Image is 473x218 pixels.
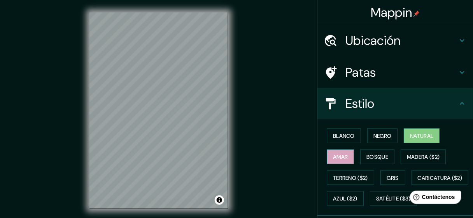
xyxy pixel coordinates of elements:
font: Ubicación [345,32,401,49]
canvas: Mapa [89,12,228,209]
button: Madera ($2) [401,149,446,164]
button: Bosque [360,149,394,164]
button: Caricatura ($2) [412,171,469,185]
div: Ubicación [317,25,473,56]
div: Estilo [317,88,473,119]
font: Gris [387,174,399,181]
font: Negro [373,132,392,139]
button: Blanco [327,128,361,143]
font: Blanco [333,132,355,139]
iframe: Lanzador de widgets de ayuda [404,188,464,209]
font: Terreno ($2) [333,174,368,181]
font: Estilo [345,95,375,112]
button: Negro [367,128,398,143]
button: Amar [327,149,354,164]
div: Patas [317,57,473,88]
font: Mappin [371,4,412,21]
font: Satélite ($3) [376,195,411,202]
font: Azul ($2) [333,195,357,202]
font: Madera ($2) [407,153,440,160]
font: Bosque [366,153,388,160]
font: Natural [410,132,433,139]
button: Satélite ($3) [370,191,417,206]
img: pin-icon.png [413,11,420,17]
button: Terreno ($2) [327,171,374,185]
font: Patas [345,64,376,81]
button: Gris [380,171,405,185]
font: Amar [333,153,348,160]
button: Activar o desactivar atribución [215,195,224,205]
font: Caricatura ($2) [418,174,462,181]
button: Azul ($2) [327,191,364,206]
button: Natural [404,128,440,143]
